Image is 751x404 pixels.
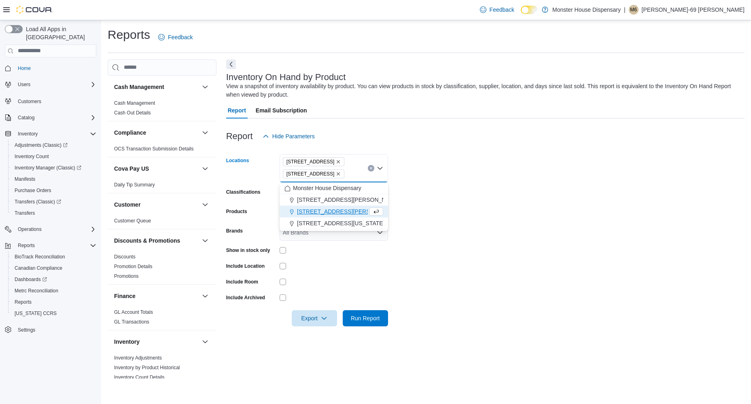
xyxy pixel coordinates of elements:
button: Cash Management [114,83,199,91]
button: Remove 3497 Bataan Memorial West from selection in this group [336,171,341,176]
button: Operations [15,224,45,234]
p: Monster House Dispensary [552,5,621,15]
div: Cash Management [108,98,216,121]
span: Catalog [18,114,34,121]
button: Next [226,59,236,69]
div: Choose from the following options [280,182,388,229]
span: Users [18,81,30,88]
span: Reports [15,299,32,305]
span: GL Account Totals [114,309,153,315]
button: Cova Pay US [114,165,199,173]
button: Monster House Dispensary [280,182,388,194]
span: M6 [630,5,637,15]
a: Dashboards [11,275,50,284]
h3: Report [226,131,253,141]
a: Cash Management [114,100,155,106]
label: Brands [226,228,243,234]
span: [STREET_ADDRESS][PERSON_NAME] [297,207,400,216]
span: Metrc Reconciliation [15,288,58,294]
button: BioTrack Reconciliation [8,251,100,262]
span: Inventory Count [11,152,96,161]
button: Discounts & Promotions [114,237,199,245]
span: Washington CCRS [11,309,96,318]
span: Manifests [11,174,96,184]
button: Compliance [114,129,199,137]
span: Catalog [15,113,96,123]
span: [STREET_ADDRESS][US_STATE] [297,219,385,227]
span: Export [297,310,332,326]
div: Discounts & Promotions [108,252,216,284]
div: Customer [108,216,216,229]
a: Discounts [114,254,136,260]
a: Transfers [11,208,38,218]
span: [STREET_ADDRESS] [286,170,335,178]
button: Open list of options [377,229,383,236]
a: Inventory Count [11,152,52,161]
a: Daily Tip Summary [114,182,155,188]
label: Products [226,208,247,215]
span: Manifests [15,176,35,182]
button: Purchase Orders [8,185,100,196]
label: Show in stock only [226,247,270,254]
span: Feedback [490,6,514,14]
button: Discounts & Promotions [200,236,210,245]
a: Canadian Compliance [11,263,66,273]
span: Inventory Count [15,153,49,160]
span: Inventory by Product Historical [114,364,180,371]
button: Users [2,79,100,90]
p: | [624,5,626,15]
a: Adjustments (Classic) [11,140,71,150]
label: Include Room [226,279,258,285]
span: Adjustments (Classic) [11,140,96,150]
span: Hide Parameters [272,132,315,140]
label: Include Location [226,263,265,269]
input: Dark Mode [521,6,538,14]
button: Finance [114,292,199,300]
button: Inventory [114,338,199,346]
button: [US_STATE] CCRS [8,308,100,319]
span: Promotion Details [114,263,153,270]
a: Feedback [155,29,196,45]
button: Inventory Count [8,151,100,162]
span: Transfers (Classic) [11,197,96,207]
span: Purchase Orders [15,187,51,194]
h3: Finance [114,292,136,300]
button: Compliance [200,128,210,137]
nav: Complex example [5,59,96,357]
button: Transfers [8,207,100,219]
button: Run Report [343,310,388,326]
span: Metrc Reconciliation [11,286,96,296]
button: Customers [2,95,100,107]
label: Classifications [226,189,261,195]
button: Users [15,80,34,89]
span: Report [228,102,246,118]
a: Inventory Manager (Classic) [11,163,85,173]
button: Inventory [2,128,100,140]
button: Inventory [200,337,210,347]
span: Transfers (Classic) [15,199,61,205]
span: Feedback [168,33,193,41]
button: Clear input [368,165,374,171]
button: Close list of options [377,165,383,171]
span: Inventory Manager (Classic) [11,163,96,173]
button: Customer [200,200,210,209]
button: Cova Pay US [200,164,210,173]
span: 1275 W. Picacho Ave [283,157,345,166]
div: Maria-69 Herrera [629,5,639,15]
a: Settings [15,325,38,335]
a: GL Transactions [114,319,149,325]
a: Feedback [477,2,518,18]
span: Operations [15,224,96,234]
button: [STREET_ADDRESS][PERSON_NAME] [280,194,388,206]
button: Catalog [15,113,38,123]
button: Reports [8,296,100,308]
button: Operations [2,224,100,235]
span: 3497 Bataan Memorial West [283,169,345,178]
span: Users [15,80,96,89]
button: Reports [2,240,100,251]
label: Include Archived [226,294,265,301]
button: Cash Management [200,82,210,92]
